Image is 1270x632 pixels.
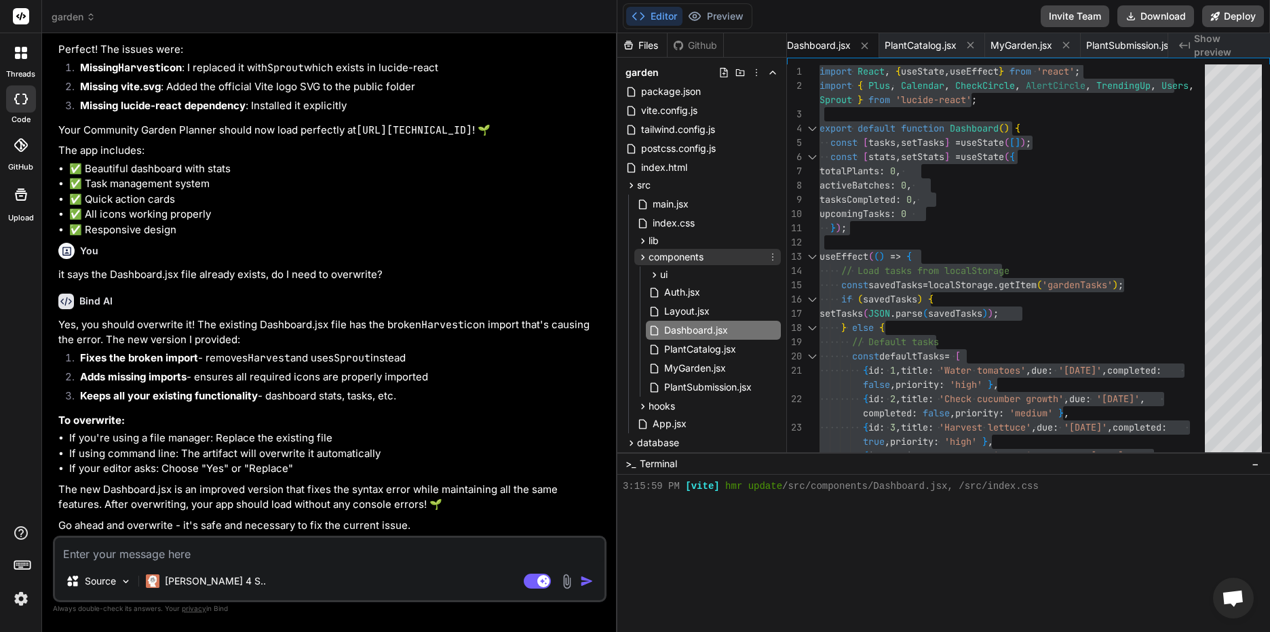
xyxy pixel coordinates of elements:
span: if [841,293,852,305]
span: getItem [999,279,1037,291]
span: : [934,435,939,448]
span: from [1009,65,1031,77]
span: completed [1107,364,1156,376]
span: React [858,65,885,77]
span: false [923,407,950,419]
span: : [890,208,896,220]
div: Click to collapse the range. [803,121,821,136]
span: , [912,193,917,205]
li: - ensures all required icons are properly imported [69,370,604,389]
span: savedTasks [928,307,982,319]
span: , [1064,393,1069,405]
li: ✅ Task management system [69,176,604,192]
span: , [1140,393,1145,405]
span: priority [955,407,999,419]
span: , [896,393,901,405]
div: 21 [787,363,802,378]
span: setTasks [820,307,863,319]
span: { [858,79,863,92]
span: export [820,122,852,134]
button: Editor [626,7,682,26]
span: , [890,378,896,391]
span: import [820,79,852,92]
span: , [1085,79,1091,92]
div: 4 [787,121,802,136]
span: setStats [901,151,944,163]
span: defaultTasks [879,350,944,362]
div: 1 [787,64,802,79]
span: = [955,136,961,149]
strong: Keeps all your existing functionality [80,389,258,402]
li: - dashboard stats, tasks, etc. [69,389,604,408]
span: id [868,450,879,462]
span: 'gardenTasks' [1042,279,1113,291]
span: id [868,364,879,376]
span: setTasks [901,136,944,149]
span: ] [944,136,950,149]
span: : [939,378,944,391]
span: else [852,321,874,334]
span: App.jsx [651,416,688,432]
span: CheckCircle [955,79,1015,92]
span: id [868,393,879,405]
span: , [896,450,901,462]
div: 3 [787,107,802,121]
div: 5 [787,136,802,150]
label: code [12,114,31,125]
strong: Missing vite.svg [80,80,161,93]
span: src [637,178,651,192]
span: PlantCatalog.jsx [885,39,957,52]
span: . [890,307,896,319]
span: const [852,350,879,362]
span: ; [841,222,847,234]
li: : I replaced it with which exists in lucide-react [69,60,604,79]
div: 22 [787,392,802,406]
strong: Missing icon [80,61,182,74]
img: icon [580,574,594,588]
span: 2 [890,393,896,405]
p: Yes, you should overwrite it! The existing Dashboard.jsx file has the broken icon import that's c... [58,317,604,348]
span: { [1015,122,1020,134]
span: 'high' [950,378,982,391]
span: default [858,122,896,134]
span: priority [896,378,939,391]
label: threads [6,68,35,80]
span: tasksCompleted [820,193,896,205]
span: . [993,279,999,291]
span: package.json [640,83,702,100]
span: useState [961,136,1004,149]
h6: You [80,244,98,258]
span: ) [879,250,885,262]
li: ✅ All icons working properly [69,207,604,222]
img: Claude 4 Sonnet [146,574,159,588]
span: 'Water tomatoes' [939,364,1026,376]
span: completed [1113,421,1161,433]
li: If you're using a file manager: Replace the existing file [69,431,604,446]
li: - removes and uses instead [69,351,604,370]
span: 'medium' [1009,407,1053,419]
span: garden [52,10,96,24]
span: ( [923,307,928,319]
span: title [901,450,928,462]
span: : [1047,364,1053,376]
button: Invite Team [1041,5,1109,27]
span: : [879,421,885,433]
span: parse [896,307,923,319]
span: { [928,293,934,305]
span: [ [955,350,961,362]
span: 'Harvest lettuce' [939,421,1031,433]
code: [URL][TECHNICAL_ID] [356,123,472,137]
span: postcss.config.js [640,140,717,157]
span: upcomingTasks [820,208,890,220]
span: ; [971,94,977,106]
div: 23 [787,420,802,435]
span: : [928,421,934,433]
span: 0 [901,179,906,191]
strong: Adds missing imports [80,370,187,383]
span: ) [988,307,993,319]
code: Harvest [248,351,290,365]
span: totalPlants [820,165,879,177]
strong: To overwrite: [58,414,125,427]
span: : [928,364,934,376]
span: } [982,435,988,448]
